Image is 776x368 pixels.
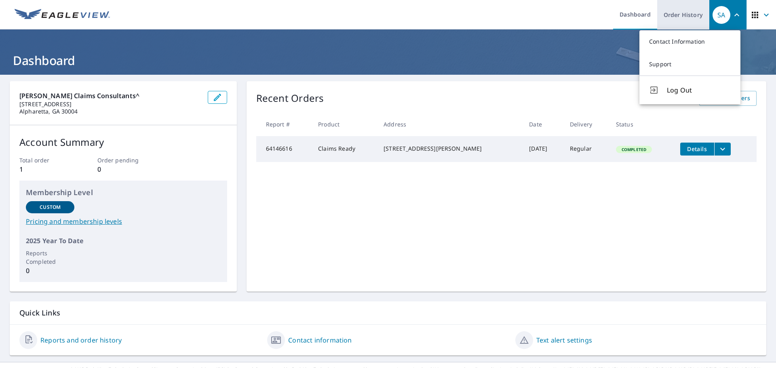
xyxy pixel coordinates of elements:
[713,6,730,24] div: SA
[19,108,201,115] p: Alpharetta, GA 30004
[26,236,221,246] p: 2025 Year To Date
[26,187,221,198] p: Membership Level
[19,135,227,149] p: Account Summary
[312,112,377,136] th: Product
[639,30,740,53] a: Contact Information
[15,9,110,21] img: EV Logo
[26,266,74,275] p: 0
[97,156,149,164] p: Order pending
[26,217,221,226] a: Pricing and membership levels
[312,136,377,162] td: Claims Ready
[19,308,757,318] p: Quick Links
[680,143,714,156] button: detailsBtn-64146616
[288,335,352,345] a: Contact information
[523,112,563,136] th: Date
[639,76,740,104] button: Log Out
[97,164,149,174] p: 0
[19,101,201,108] p: [STREET_ADDRESS]
[609,112,674,136] th: Status
[685,145,709,153] span: Details
[617,147,651,152] span: Completed
[563,136,609,162] td: Regular
[523,136,563,162] td: [DATE]
[256,91,324,106] p: Recent Orders
[26,249,74,266] p: Reports Completed
[19,156,71,164] p: Total order
[40,204,61,211] p: Custom
[256,136,312,162] td: 64146616
[10,52,766,69] h1: Dashboard
[19,91,201,101] p: [PERSON_NAME] Claims Consultants^
[714,143,731,156] button: filesDropdownBtn-64146616
[536,335,592,345] a: Text alert settings
[40,335,122,345] a: Reports and order history
[563,112,609,136] th: Delivery
[19,164,71,174] p: 1
[256,112,312,136] th: Report #
[667,85,731,95] span: Log Out
[377,112,523,136] th: Address
[384,145,516,153] div: [STREET_ADDRESS][PERSON_NAME]
[639,53,740,76] a: Support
